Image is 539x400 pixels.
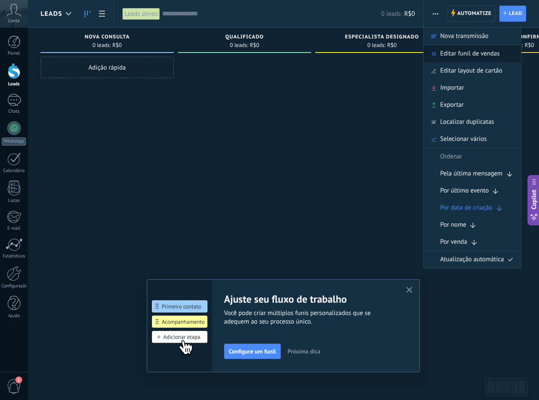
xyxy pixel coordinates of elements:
div: Calendário [2,168,26,174]
div: Leads ativos [122,8,160,20]
span: Por data de criação [440,199,492,216]
div: Ajuda [2,313,26,319]
span: Ordenar [440,148,462,165]
div: Chats [2,109,26,114]
button: Configure um funil [224,344,281,359]
div: WhatsApp [2,137,26,146]
span: Conta [8,18,20,24]
span: Lead [509,6,522,21]
span: Copilot [530,190,538,209]
div: Adição rápida [41,57,174,78]
span: Editar layout de cartão [440,62,502,79]
span: Especialista designado [345,34,419,40]
span: Você pode criar múltiplos funis personalizados que se adequem ao seu processo único. [224,309,396,326]
span: 0 leads: [93,43,111,48]
span: Nova transmissão [440,28,488,45]
span: R$0 [524,43,534,48]
span: 0 leads: [230,43,248,48]
div: Qualificado [182,34,307,41]
button: Próxima dica [284,345,324,358]
div: Especialista designado [320,34,444,41]
div: Nova consulta [45,34,169,41]
span: Atualização automática [440,251,504,268]
a: Lead [499,6,526,22]
span: 0 leads: [381,10,402,18]
a: Leads [80,6,95,22]
span: R$0 [387,43,396,48]
button: Mais [429,6,442,22]
span: R$0 [112,43,122,48]
span: 1 [15,377,22,383]
span: Nova consulta [84,34,130,40]
span: Editar funil de vendas [440,45,499,62]
span: Próxima dica [288,348,320,354]
span: Pela última mensagem [440,165,502,182]
span: Qualificado [225,34,264,40]
span: Configure um funil [229,348,276,354]
a: Automatize [447,6,495,22]
span: Automatize [457,6,491,21]
span: Leads [41,10,62,18]
div: E-mail [2,226,26,231]
span: Por último evento [440,182,489,199]
span: Importar [440,79,464,96]
span: Selecionar vários [440,131,487,148]
div: Leads [2,82,26,87]
div: Painel [2,51,26,56]
span: 0 leads: [367,43,386,48]
span: R$0 [250,43,259,48]
span: Por venda [440,234,467,251]
div: Listas [2,198,26,204]
div: Estatísticas [2,254,26,259]
a: Lista [95,6,109,22]
span: Por nome [440,216,466,234]
h2: Ajuste seu fluxo de trabalho [224,292,396,306]
span: Exportar [440,96,463,114]
span: R$0 [404,10,415,18]
div: Configurações [2,283,26,289]
span: Localizar duplicatas [440,114,494,131]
